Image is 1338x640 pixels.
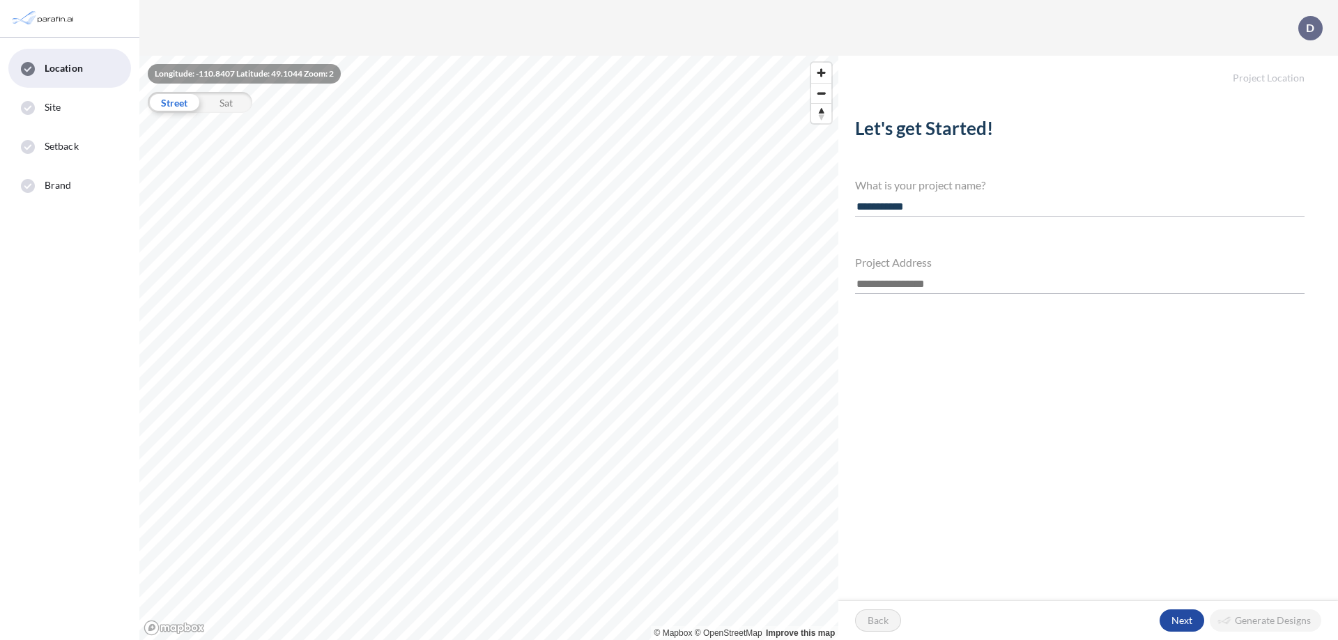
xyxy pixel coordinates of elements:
[1171,614,1192,627] p: Next
[811,63,831,83] button: Zoom in
[1306,22,1314,34] p: D
[695,628,762,638] a: OpenStreetMap
[654,628,693,638] a: Mapbox
[45,178,72,192] span: Brand
[45,139,79,153] span: Setback
[811,83,831,103] button: Zoom out
[148,64,341,84] div: Longitude: -110.8407 Latitude: 49.1044 Zoom: 2
[811,104,831,123] span: Reset bearing to north
[144,620,205,636] a: Mapbox homepage
[200,92,252,113] div: Sat
[855,118,1305,145] h2: Let's get Started!
[10,6,78,31] img: Parafin
[45,100,61,114] span: Site
[45,61,83,75] span: Location
[811,103,831,123] button: Reset bearing to north
[855,178,1305,192] h4: What is your project name?
[148,92,200,113] div: Street
[855,256,1305,269] h4: Project Address
[1160,609,1204,632] button: Next
[811,84,831,103] span: Zoom out
[838,56,1338,84] h5: Project Location
[766,628,835,638] a: Improve this map
[139,56,838,640] canvas: Map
